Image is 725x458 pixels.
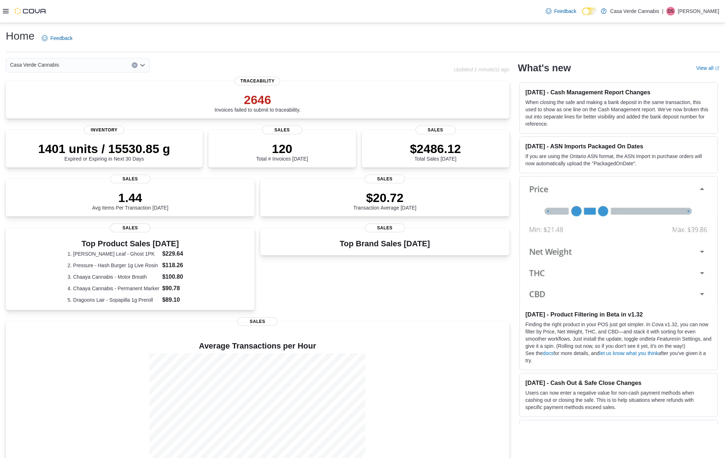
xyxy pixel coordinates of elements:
[110,175,150,183] span: Sales
[526,143,712,150] h3: [DATE] - ASN Imports Packaged On Dates
[410,142,461,156] p: $2486.12
[140,62,145,68] button: Open list of options
[162,250,193,258] dd: $229.64
[67,273,159,280] dt: 3. Chaaya Cannabis - Motor Breath
[237,317,278,326] span: Sales
[162,296,193,304] dd: $89.10
[526,389,712,411] p: Users can now enter a negative value for non-cash payment methods when cashing out or closing the...
[10,60,59,69] span: Casa Verde Cannabis
[14,8,47,15] img: Cova
[518,62,571,74] h2: What's new
[554,8,576,15] span: Feedback
[668,7,674,15] span: DS
[110,224,150,232] span: Sales
[67,296,159,304] dt: 5. Dragoons Lair - Sopapilla 1g Preroll
[92,190,168,211] div: Avg Items Per Transaction [DATE]
[256,142,308,162] div: Total # Invoices [DATE]
[67,285,159,292] dt: 4. Chaaya Cannabis - Permanent Marker
[526,311,712,318] h3: [DATE] - Product Filtering in Beta in v1.32
[454,67,509,72] p: Updated 1 minute(s) ago
[84,126,124,134] span: Inventory
[353,190,416,205] p: $20.72
[599,350,658,356] a: let us know what you think
[526,153,712,167] p: If you are using the Ontario ASN format, the ASN Import in purchase orders will now automatically...
[38,142,170,156] p: 1401 units / 15530.85 g
[132,62,138,68] button: Clear input
[12,342,504,350] h4: Average Transactions per Hour
[678,7,719,15] p: [PERSON_NAME]
[50,35,72,42] span: Feedback
[526,350,712,364] p: See the for more details, and after you’ve given it a try.
[162,273,193,281] dd: $100.80
[262,126,302,134] span: Sales
[526,321,712,350] p: Finding the right product in your POS just got simpler. In Cova v1.32, you can now filter by Pric...
[256,142,308,156] p: 120
[215,93,301,113] div: Invoices failed to submit to traceability.
[215,93,301,107] p: 2646
[526,379,712,386] h3: [DATE] - Cash Out & Safe Close Changes
[410,142,461,162] div: Total Sales [DATE]
[365,175,405,183] span: Sales
[582,8,597,15] input: Dark Mode
[645,336,677,342] em: Beta Features
[696,65,719,71] a: View allExternal link
[526,89,712,96] h3: [DATE] - Cash Management Report Changes
[543,350,554,356] a: docs
[67,239,193,248] h3: Top Product Sales [DATE]
[6,29,35,43] h1: Home
[162,284,193,293] dd: $90.78
[666,7,675,15] div: Desiree Shay
[543,4,579,18] a: Feedback
[162,261,193,270] dd: $118.26
[39,31,75,45] a: Feedback
[415,126,456,134] span: Sales
[92,190,168,205] p: 1.44
[67,262,159,269] dt: 2. Pressure - Hash Burger 1g Live Rosin
[365,224,405,232] span: Sales
[715,66,719,71] svg: External link
[353,190,416,211] div: Transaction Average [DATE]
[340,239,430,248] h3: Top Brand Sales [DATE]
[610,7,659,15] p: Casa Verde Cannabis
[662,7,663,15] p: |
[67,250,159,257] dt: 1. [PERSON_NAME] Leaf - Ghost 1PK
[526,99,712,127] p: When closing the safe and making a bank deposit in the same transaction, this used to show as one...
[38,142,170,162] div: Expired or Expiring in Next 30 Days
[235,77,280,85] span: Traceability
